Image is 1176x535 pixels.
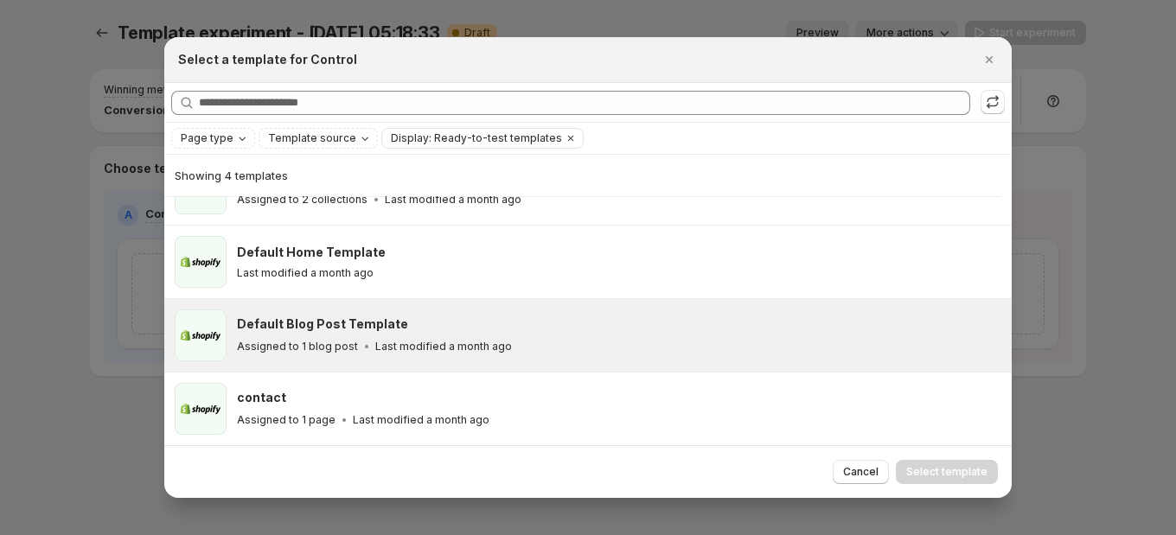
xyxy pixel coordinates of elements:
[237,340,358,353] p: Assigned to 1 blog post
[843,465,879,479] span: Cancel
[178,51,357,68] h2: Select a template for Control
[237,315,408,333] h3: Default Blog Post Template
[833,460,889,484] button: Cancel
[237,193,367,207] p: Assigned to 2 collections
[175,236,227,288] img: Default Home Template
[385,193,521,207] p: Last modified a month ago
[977,48,1001,72] button: Close
[175,383,227,435] img: contact
[181,131,233,145] span: Page type
[175,309,227,361] img: Default Blog Post Template
[562,129,579,148] button: Clear
[353,413,489,427] p: Last modified a month ago
[237,389,286,406] h3: contact
[175,169,288,182] span: Showing 4 templates
[375,340,512,353] p: Last modified a month ago
[382,129,562,148] button: Display: Ready-to-test templates
[391,131,562,145] span: Display: Ready-to-test templates
[172,129,254,148] button: Page type
[237,244,386,261] h3: Default Home Template
[237,266,374,280] p: Last modified a month ago
[237,413,336,427] p: Assigned to 1 page
[268,131,356,145] span: Template source
[259,129,377,148] button: Template source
